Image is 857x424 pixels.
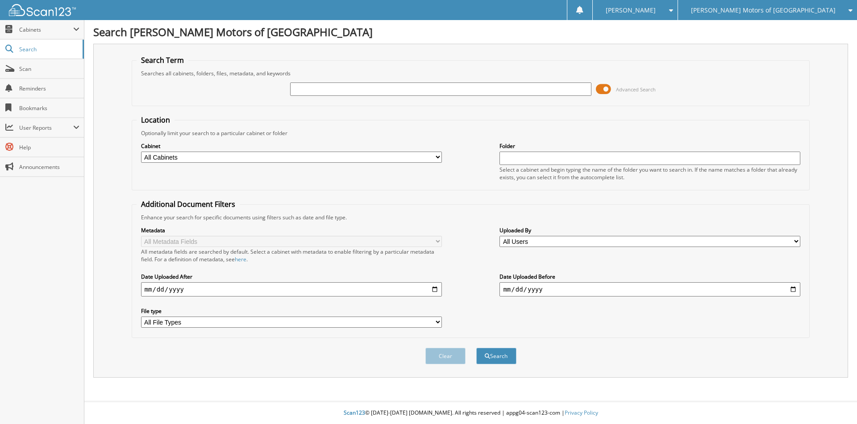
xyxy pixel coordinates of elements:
span: Scan123 [344,409,365,416]
label: Date Uploaded After [141,273,442,280]
div: Searches all cabinets, folders, files, metadata, and keywords [137,70,805,77]
legend: Search Term [137,55,188,65]
span: User Reports [19,124,73,132]
span: Bookmarks [19,104,79,112]
label: Folder [499,142,800,150]
button: Search [476,348,516,364]
h1: Search [PERSON_NAME] Motors of [GEOGRAPHIC_DATA] [93,25,848,39]
input: start [141,282,442,296]
span: [PERSON_NAME] [606,8,656,13]
label: Cabinet [141,142,442,150]
img: scan123-logo-white.svg [9,4,76,16]
span: Advanced Search [616,86,656,93]
div: Enhance your search for specific documents using filters such as date and file type. [137,214,805,221]
div: Optionally limit your search to a particular cabinet or folder [137,129,805,137]
span: Cabinets [19,26,73,33]
legend: Additional Document Filters [137,199,240,209]
div: © [DATE]-[DATE] [DOMAIN_NAME]. All rights reserved | appg04-scan123-com | [84,402,857,424]
button: Clear [425,348,466,364]
input: end [499,282,800,296]
a: here [235,255,246,263]
span: Reminders [19,85,79,92]
div: All metadata fields are searched by default. Select a cabinet with metadata to enable filtering b... [141,248,442,263]
legend: Location [137,115,175,125]
div: Select a cabinet and begin typing the name of the folder you want to search in. If the name match... [499,166,800,181]
span: Help [19,144,79,151]
span: Announcements [19,163,79,171]
a: Privacy Policy [565,409,598,416]
label: Uploaded By [499,226,800,234]
label: Metadata [141,226,442,234]
label: Date Uploaded Before [499,273,800,280]
span: Scan [19,65,79,73]
span: Search [19,45,78,53]
span: [PERSON_NAME] Motors of [GEOGRAPHIC_DATA] [691,8,836,13]
label: File type [141,307,442,315]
